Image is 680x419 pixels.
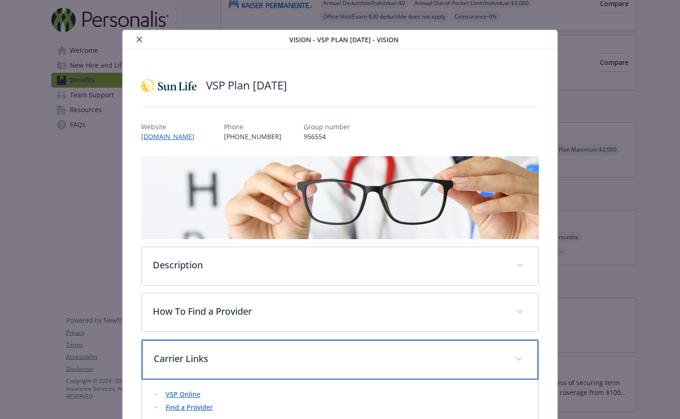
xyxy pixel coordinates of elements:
[142,340,538,380] div: Carrier Links
[304,122,350,132] p: Group number
[134,34,145,45] button: close
[224,132,281,141] p: [PHONE_NUMBER]
[206,77,287,93] h2: VSP Plan [DATE]
[141,122,202,132] p: Website
[141,156,538,239] img: banner
[224,122,281,132] p: Phone
[142,247,538,285] div: Description
[289,35,399,44] span: Vision - VSP Plan [DATE] - Vision
[142,293,538,331] div: How To Find a Provider
[154,352,504,366] p: Carrier Links
[166,390,200,399] a: VSP Online
[153,305,505,318] p: How To Find a Provider
[166,403,213,412] a: Find a Provider
[141,71,197,99] img: Sun Life Financial
[141,132,202,141] a: [DOMAIN_NAME]
[304,132,350,141] p: 956554
[153,258,505,272] p: Description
